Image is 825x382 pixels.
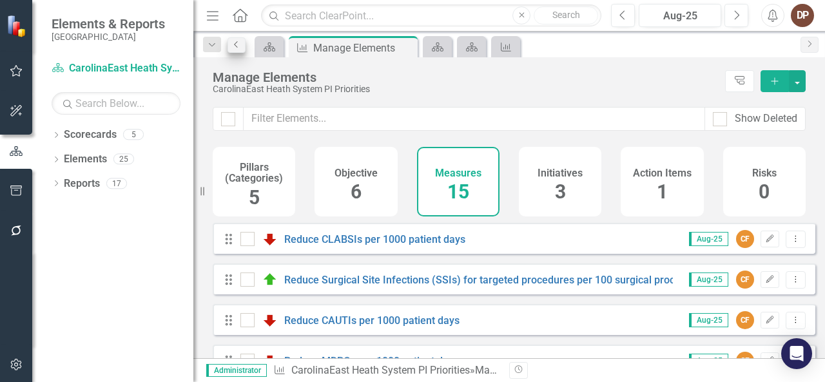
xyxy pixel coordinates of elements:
[52,16,165,32] span: Elements & Reports
[435,167,481,179] h4: Measures
[759,180,770,203] span: 0
[534,6,598,24] button: Search
[213,70,719,84] div: Manage Elements
[736,352,754,370] div: CF
[736,271,754,289] div: CF
[689,313,728,327] span: Aug-25
[220,162,287,184] h4: Pillars (Categories)
[689,354,728,368] span: Aug-25
[261,5,601,27] input: Search ClearPoint...
[262,312,278,328] img: Not On Track
[284,233,465,245] a: Reduce CLABSIs per 1000 patient days
[538,167,583,179] h4: Initiatives
[752,167,777,179] h4: Risks
[552,10,580,20] span: Search
[555,180,566,203] span: 3
[64,177,100,191] a: Reports
[249,186,260,209] span: 5
[335,167,378,179] h4: Objective
[52,61,180,76] a: CarolinaEast Heath System PI Priorities
[735,111,797,126] div: Show Deleted
[643,8,717,24] div: Aug-25
[313,40,414,56] div: Manage Elements
[689,232,728,246] span: Aug-25
[64,128,117,142] a: Scorecards
[291,364,470,376] a: CarolinaEast Heath System PI Priorities
[106,178,127,189] div: 17
[213,84,719,94] div: CarolinaEast Heath System PI Priorities
[52,32,165,42] small: [GEOGRAPHIC_DATA]
[273,363,500,378] div: » Manage Measures
[206,364,267,377] span: Administrator
[262,272,278,287] img: On Track
[639,4,721,27] button: Aug-25
[123,129,144,140] div: 5
[657,180,668,203] span: 1
[791,4,814,27] button: DP
[64,152,107,167] a: Elements
[113,154,134,165] div: 25
[736,230,754,248] div: CF
[262,231,278,247] img: Not On Track
[262,353,278,368] img: Not On Track
[351,180,362,203] span: 6
[52,92,180,115] input: Search Below...
[689,272,728,287] span: Aug-25
[284,274,707,286] a: Reduce Surgical Site Infections (SSIs) for targeted procedures per 100 surgical procedures
[447,180,469,203] span: 15
[736,311,754,329] div: CF
[243,107,705,131] input: Filter Elements...
[633,167,692,179] h4: Action Items
[284,314,460,327] a: Reduce CAUTIs per 1000 patient days
[781,338,812,369] div: Open Intercom Messenger
[6,14,29,37] img: ClearPoint Strategy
